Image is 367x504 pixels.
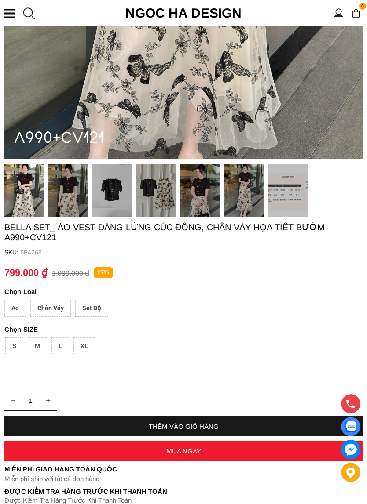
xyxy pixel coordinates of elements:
[341,440,360,459] a: messenger
[4,249,20,256] h6: SKU:
[341,417,360,436] a: Display image
[5,337,23,355] div: S
[48,164,88,217] img: Bella Set_ Áo Vest Dáng Lửng Cúc Đồng, Chân Váy Họa Tiết Bướm A990+CV121_mini_1
[92,164,132,217] img: Bella Set_ Áo Vest Dáng Lửng Cúc Đồng, Chân Váy Họa Tiết Bướm A990+CV121_mini_2
[351,8,361,18] img: img-CART-ICON-ksit0nf1
[51,337,69,355] div: L
[4,326,363,333] p: SIZE
[268,164,308,217] img: Bella Set_ Áo Vest Dáng Lửng Cúc Đồng, Chân Váy Họa Tiết Bướm A990+CV121_mini_6
[4,423,363,430] div: THÊM VÀO GIỎ HÀNG
[30,300,71,317] div: Chân Váy
[4,288,322,295] p: Loại
[4,475,99,482] font: Miễn phí ship với tất cả đơn hàng
[94,267,113,278] p: 27%
[4,267,48,279] p: 799.000 ₫
[4,164,44,217] img: Bella Set_ Áo Vest Dáng Lửng Cúc Đồng, Chân Váy Họa Tiết Bướm A990+CV121_mini_0
[345,421,356,432] img: Display image
[4,222,363,243] p: Bella Set_ Áo Vest Dáng Lửng Cúc Đồng, Chân Váy Họa Tiết Bướm A990+CV121
[117,3,250,24] a: Ngoc Ha Design
[20,249,356,256] p: TP4266
[73,337,95,355] div: XL
[4,465,117,473] font: Miễn phí giao hàng toàn quốc
[180,164,220,217] img: Bella Set_ Áo Vest Dáng Lửng Cúc Đồng, Chân Váy Họa Tiết Bướm A990+CV121_mini_4
[4,447,363,455] div: MUA NGAY
[52,269,89,277] p: 1.099.000 ₫
[4,488,363,496] p: Được Kiểm Tra Hàng Trước Khi Thanh Toán
[75,300,108,317] div: Set Bộ
[4,392,57,410] input: Quantity input
[28,337,47,355] div: M
[4,300,26,317] div: Áo
[136,164,176,217] img: Bella Set_ Áo Vest Dáng Lửng Cúc Đồng, Chân Váy Họa Tiết Bướm A990+CV121_mini_3
[359,3,366,10] span: 0
[224,164,264,217] img: Bella Set_ Áo Vest Dáng Lửng Cúc Đồng, Chân Váy Họa Tiết Bướm A990+CV121_mini_5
